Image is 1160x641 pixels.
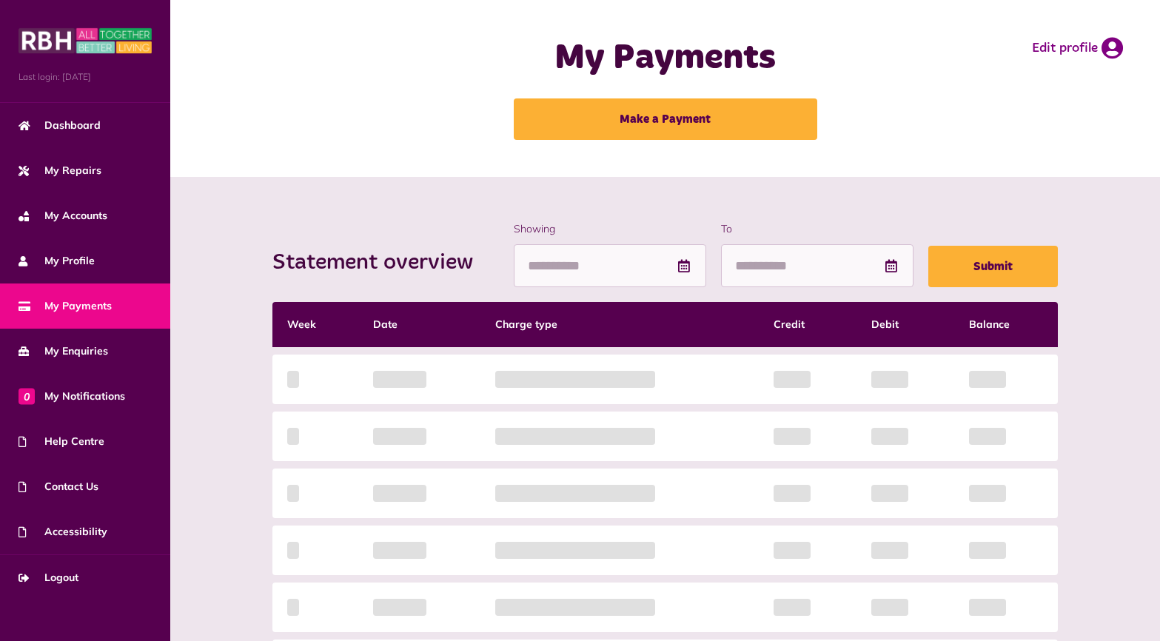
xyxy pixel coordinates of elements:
span: My Enquiries [19,343,108,359]
a: Make a Payment [514,98,817,140]
span: Help Centre [19,434,104,449]
span: Contact Us [19,479,98,494]
span: Accessibility [19,524,107,540]
h1: My Payments [432,37,898,80]
img: MyRBH [19,26,152,56]
a: Edit profile [1032,37,1123,59]
span: My Profile [19,253,95,269]
span: Last login: [DATE] [19,70,152,84]
span: My Repairs [19,163,101,178]
span: Logout [19,570,78,585]
span: My Payments [19,298,112,314]
span: Dashboard [19,118,101,133]
span: 0 [19,388,35,404]
span: My Accounts [19,208,107,224]
span: My Notifications [19,389,125,404]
